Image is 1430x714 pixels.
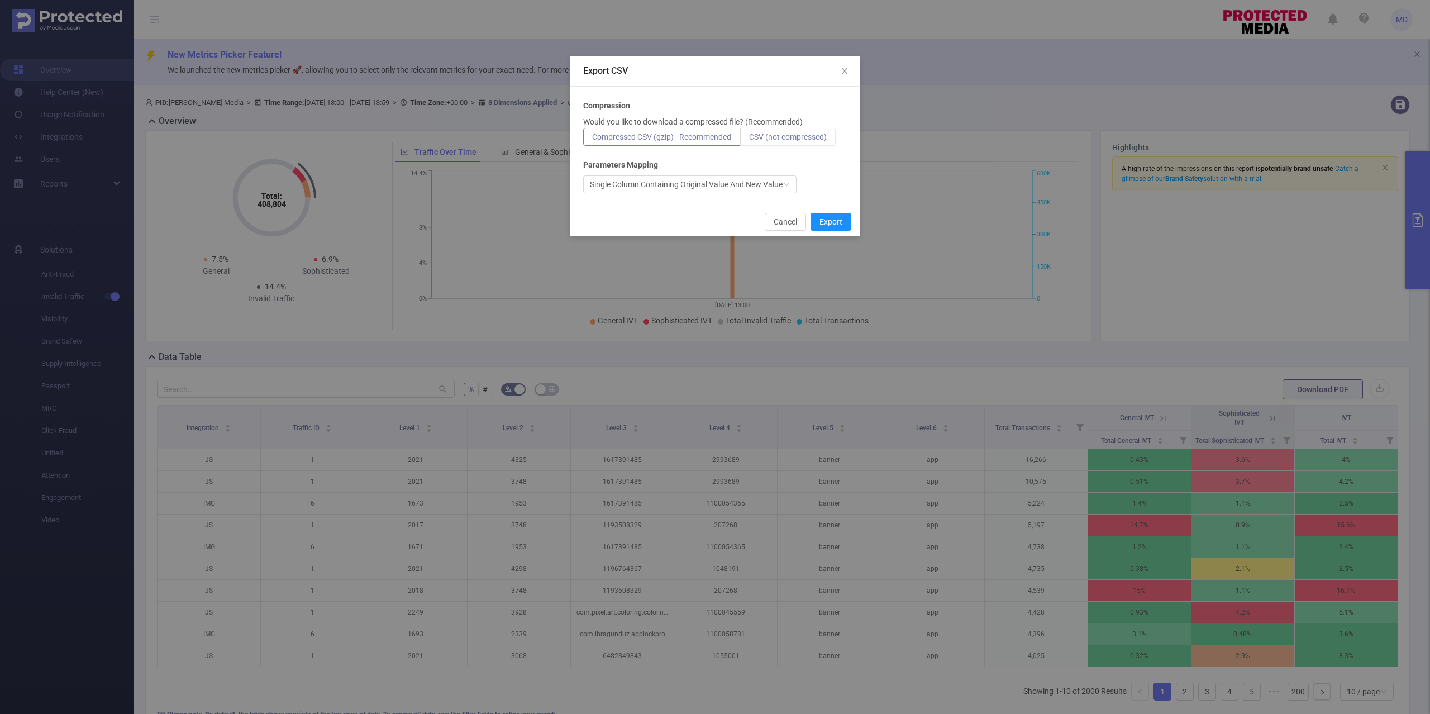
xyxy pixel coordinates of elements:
[592,132,731,141] span: Compressed CSV (gzip) - Recommended
[590,176,783,193] div: Single Column Containing Original Value And New Value
[783,181,790,189] i: icon: down
[749,132,827,141] span: CSV (not compressed)
[829,56,860,87] button: Close
[840,66,849,75] i: icon: close
[583,116,803,128] p: Would you like to download a compressed file? (Recommended)
[765,213,806,231] button: Cancel
[583,159,658,171] b: Parameters Mapping
[583,100,630,112] b: Compression
[811,213,851,231] button: Export
[583,65,847,77] div: Export CSV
